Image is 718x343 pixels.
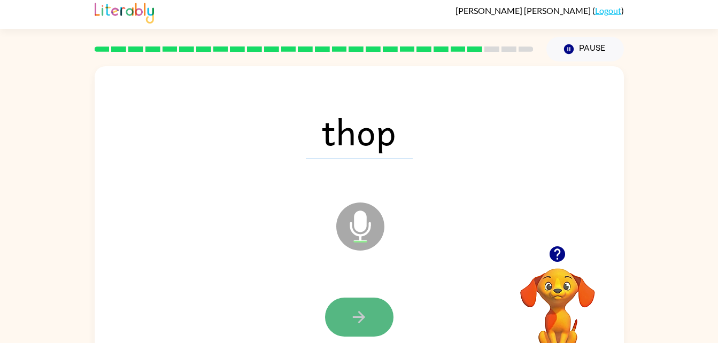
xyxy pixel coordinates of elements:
a: Logout [595,5,621,15]
span: [PERSON_NAME] [PERSON_NAME] [455,5,592,15]
div: ( ) [455,5,624,15]
button: Pause [546,37,624,61]
span: thop [306,104,413,159]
